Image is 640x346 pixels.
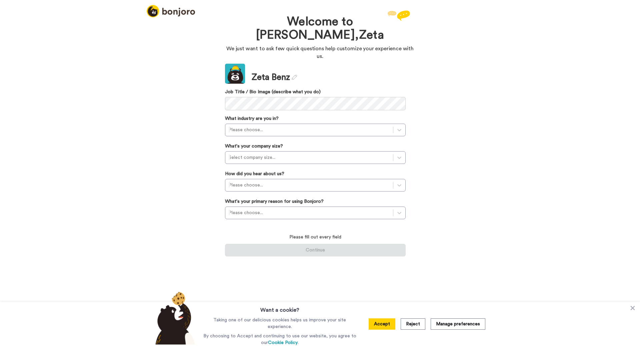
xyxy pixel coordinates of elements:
button: Manage preferences [431,318,485,330]
p: Please fill out every field [225,234,406,240]
h1: Welcome to [PERSON_NAME], Zeta [245,15,395,42]
p: We just want to ask few quick questions help customize your experience with us. [225,45,415,60]
label: How did you hear about us? [225,171,284,177]
div: Zeta Benz [252,71,297,84]
img: logo_full.png [147,5,195,17]
label: Job Title / Bio Image (describe what you do) [225,89,406,95]
label: What's your company size? [225,143,283,150]
button: Continue [225,244,406,256]
p: By choosing to Accept and continuing to use our website, you agree to our . [202,333,358,346]
img: bear-with-cookie.png [149,291,199,345]
h3: Want a cookie? [260,302,299,314]
img: reply.svg [387,10,410,21]
button: Reject [401,318,425,330]
label: What industry are you in? [225,115,279,122]
p: Taking one of our delicious cookies helps us improve your site experience. [202,317,358,330]
label: What's your primary reason for using Bonjoro? [225,198,324,205]
button: Accept [369,318,395,330]
a: Cookie Policy [268,340,298,345]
